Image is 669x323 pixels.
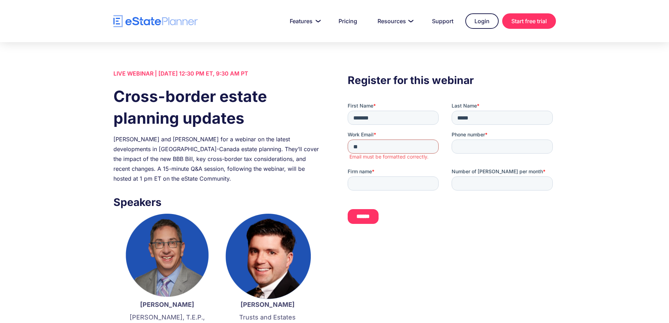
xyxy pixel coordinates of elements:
[348,72,556,88] h3: Register for this webinar
[330,14,366,28] a: Pricing
[140,301,194,308] strong: [PERSON_NAME]
[241,301,295,308] strong: [PERSON_NAME]
[424,14,462,28] a: Support
[113,134,321,183] div: [PERSON_NAME] and [PERSON_NAME] for a webinar on the latest developments in [GEOGRAPHIC_DATA]-Can...
[113,194,321,210] h3: Speakers
[502,13,556,29] a: Start free trial
[348,102,556,230] iframe: Form 0
[369,14,420,28] a: Resources
[113,69,321,78] div: LIVE WEBINAR | [DATE] 12:30 PM ET, 9:30 AM PT
[465,13,499,29] a: Login
[113,15,198,27] a: home
[113,85,321,129] h1: Cross-border estate planning updates
[224,313,311,322] p: Trusts and Estates
[281,14,327,28] a: Features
